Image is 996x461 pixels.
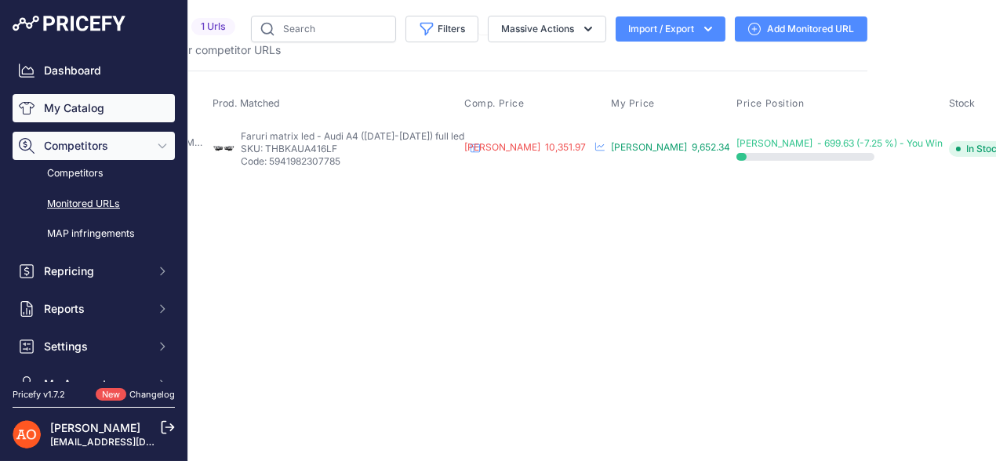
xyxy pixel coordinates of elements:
span: Reports [44,301,147,317]
div: Pricefy v1.7.2 [13,388,65,401]
a: Monitored URLs [13,191,175,218]
a: Add Monitored URL [735,16,867,42]
a: MAP infringements [13,220,175,248]
a: [PERSON_NAME] [50,421,140,434]
span: Comp. Price [464,97,525,110]
button: Filters [405,16,478,42]
button: Settings [13,332,175,361]
span: New [96,388,126,401]
span: [PERSON_NAME] 9,652.34 [611,141,730,153]
input: Search [251,16,396,42]
p: Code: 5941982307785 [241,155,464,168]
span: [PERSON_NAME] 10,351.97 [464,141,586,153]
span: My Account [44,376,147,392]
span: 1 Urls [191,18,235,36]
a: [EMAIL_ADDRESS][DOMAIN_NAME] [50,436,214,448]
button: Competitors [13,132,175,160]
a: Competitors [13,160,175,187]
img: Pricefy Logo [13,16,125,31]
button: Massive Actions [488,16,606,42]
span: Price Position [736,97,804,110]
button: Import / Export [616,16,725,42]
p: SKU: THBKAUA416LF [241,143,464,155]
button: Repricing [13,257,175,285]
button: Price Position [736,97,807,110]
span: Repricing [44,263,147,279]
button: Comp. Price [464,97,528,110]
span: Faruri matrix led - Audi A4 ([DATE]-[DATE]) full led [241,130,464,142]
button: My Price [611,97,658,110]
span: Settings [44,339,147,354]
button: My Account [13,370,175,398]
span: My Price [611,97,655,110]
span: Stock [949,97,975,109]
button: Reports [13,295,175,323]
a: My Catalog [13,94,175,122]
a: Changelog [129,389,175,400]
span: Competitors [44,138,147,154]
span: [PERSON_NAME] - 699.63 (-7.25 %) - You Win [736,137,943,149]
span: Prod. Matched [213,97,280,109]
a: Dashboard [13,56,175,85]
